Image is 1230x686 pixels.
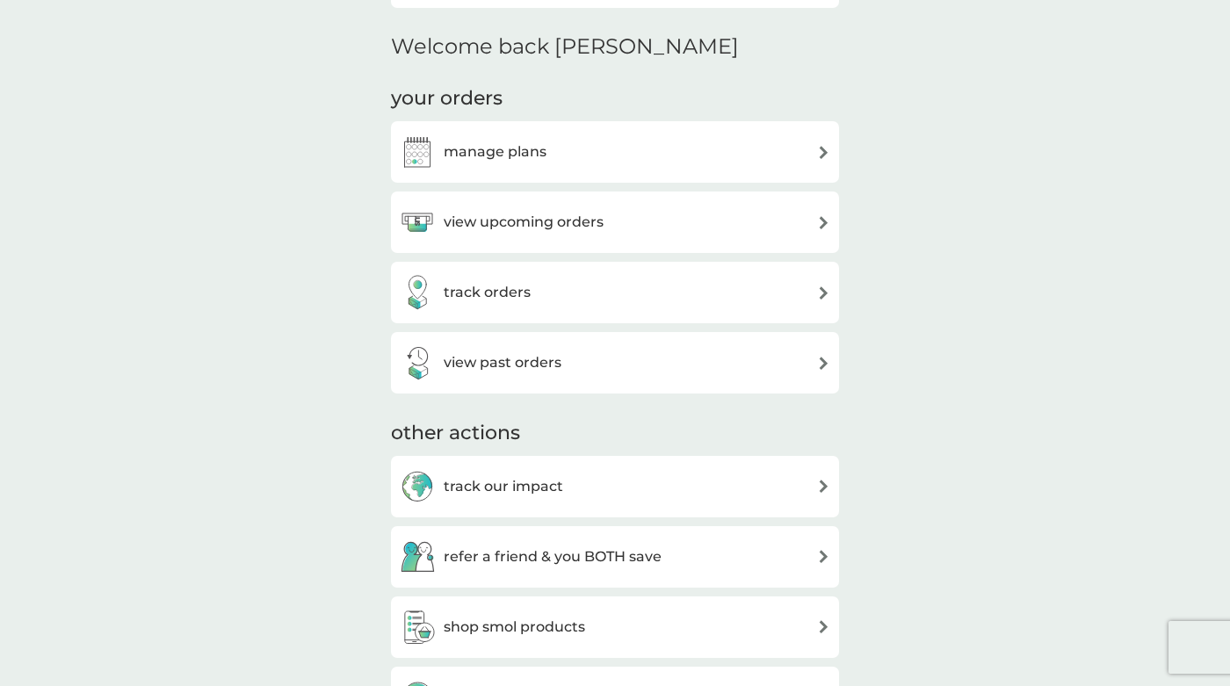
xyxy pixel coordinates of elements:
h3: other actions [391,420,520,447]
img: arrow right [817,286,830,300]
h3: track our impact [444,475,563,498]
h3: manage plans [444,141,546,163]
img: arrow right [817,480,830,493]
h3: your orders [391,85,503,112]
img: arrow right [817,146,830,159]
h2: Welcome back [PERSON_NAME] [391,34,739,60]
h3: track orders [444,281,531,304]
h3: refer a friend & you BOTH save [444,545,662,568]
h3: view past orders [444,351,561,374]
img: arrow right [817,357,830,370]
h3: view upcoming orders [444,211,604,234]
img: arrow right [817,620,830,633]
img: arrow right [817,550,830,563]
h3: shop smol products [444,616,585,639]
img: arrow right [817,216,830,229]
